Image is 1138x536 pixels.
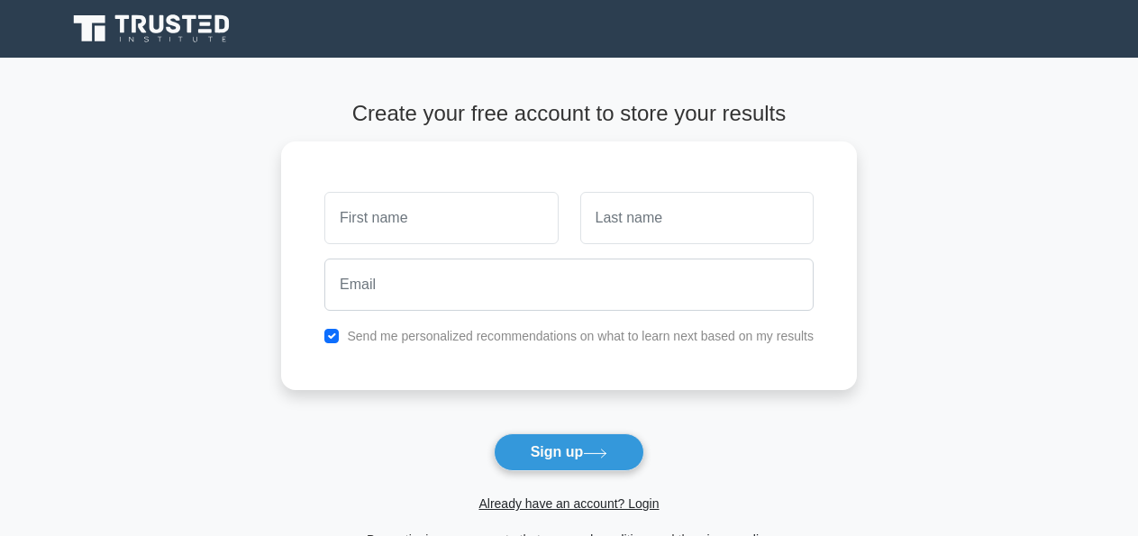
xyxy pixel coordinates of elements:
[580,192,814,244] input: Last name
[347,329,814,343] label: Send me personalized recommendations on what to learn next based on my results
[324,259,814,311] input: Email
[281,101,857,127] h4: Create your free account to store your results
[324,192,558,244] input: First name
[494,433,645,471] button: Sign up
[478,496,659,511] a: Already have an account? Login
